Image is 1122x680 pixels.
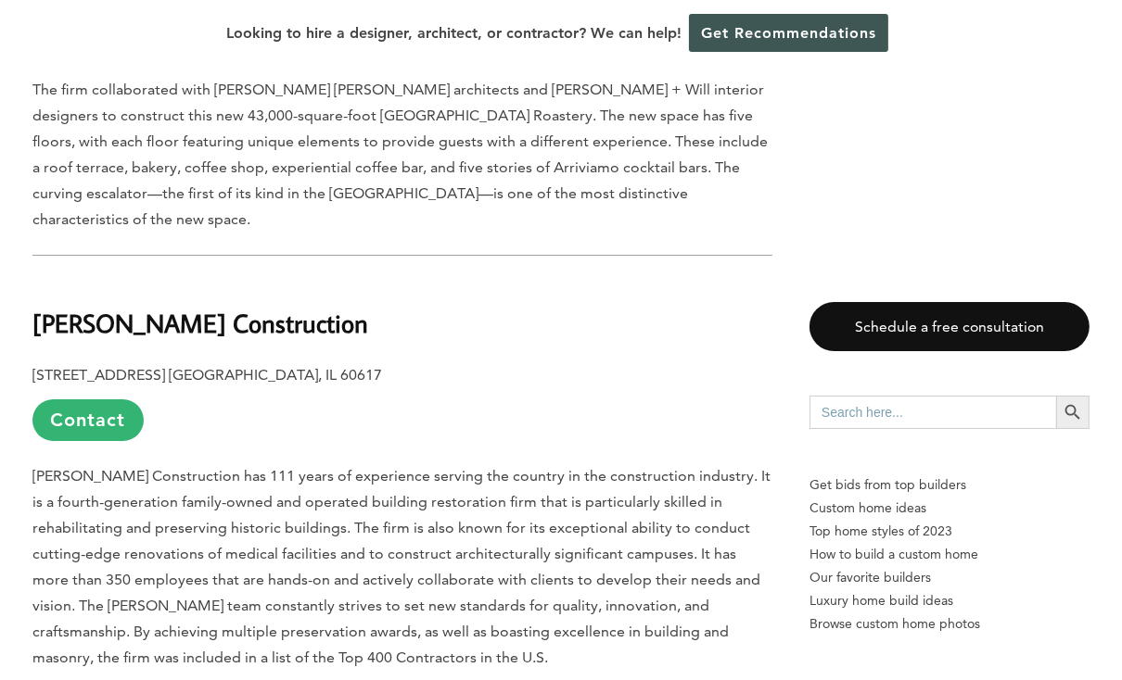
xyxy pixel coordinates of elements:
[810,589,1090,612] a: Luxury home build ideas
[810,566,1090,589] a: Our favorite builders
[32,467,771,666] span: [PERSON_NAME] Construction has 111 years of experience serving the country in the construction in...
[32,366,382,384] b: [STREET_ADDRESS] [GEOGRAPHIC_DATA], IL 60617
[810,520,1090,543] a: Top home styles of 2023
[810,302,1090,351] a: Schedule a free consultation
[32,307,368,339] b: [PERSON_NAME] Construction
[32,399,144,441] a: Contact
[810,473,1090,497] p: Get bids from top builders
[810,612,1090,636] a: Browse custom home photos
[689,14,888,52] a: Get Recommendations
[810,396,1056,429] input: Search here...
[32,81,768,228] span: The firm collaborated with [PERSON_NAME] [PERSON_NAME] architects and [PERSON_NAME] + Will interi...
[810,543,1090,566] a: How to build a custom home
[810,497,1090,520] a: Custom home ideas
[1063,402,1083,422] svg: Search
